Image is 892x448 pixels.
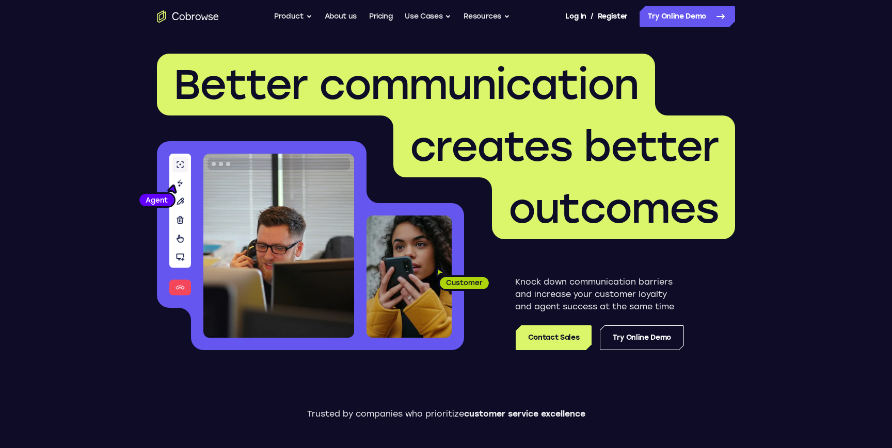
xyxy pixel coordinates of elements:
a: Go to the home page [157,10,219,23]
span: customer service excellence [464,409,585,419]
a: Pricing [369,6,393,27]
a: Log In [565,6,586,27]
a: Contact Sales [516,325,592,350]
button: Use Cases [405,6,451,27]
button: Product [274,6,312,27]
span: Better communication [173,60,639,109]
a: Try Online Demo [640,6,735,27]
span: outcomes [508,184,719,233]
button: Resources [464,6,510,27]
a: Try Online Demo [600,325,684,350]
span: / [591,10,594,23]
a: About us [325,6,357,27]
a: Register [598,6,628,27]
p: Knock down communication barriers and increase your customer loyalty and agent success at the sam... [515,276,684,313]
img: A customer holding their phone [367,215,452,338]
span: creates better [410,122,719,171]
img: A customer support agent talking on the phone [203,154,354,338]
